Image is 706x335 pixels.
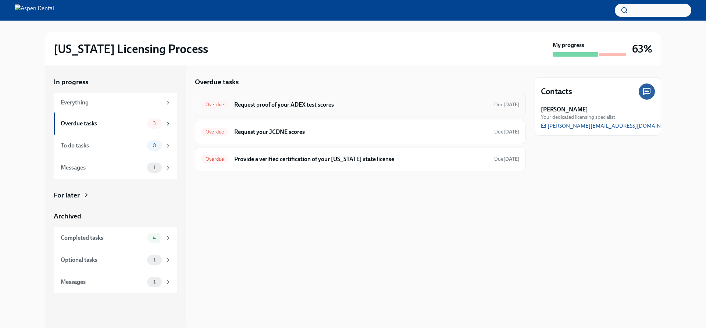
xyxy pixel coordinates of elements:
[54,113,177,135] a: Overdue tasks3
[149,279,160,285] span: 1
[54,211,177,221] a: Archived
[503,101,520,108] strong: [DATE]
[553,41,584,49] strong: My progress
[201,129,228,135] span: Overdue
[503,129,520,135] strong: [DATE]
[15,4,54,16] img: Aspen Dental
[149,121,160,126] span: 3
[234,101,488,109] h6: Request proof of your ADEX test scores
[54,93,177,113] a: Everything
[494,156,520,163] span: August 15th, 2025 10:00
[494,129,520,135] span: Due
[201,153,520,165] a: OverdueProvide a verified certification of your [US_STATE] state licenseDue[DATE]
[195,77,239,87] h5: Overdue tasks
[148,235,160,240] span: 4
[201,126,520,138] a: OverdueRequest your JCDNE scoresDue[DATE]
[201,156,228,162] span: Overdue
[61,278,144,286] div: Messages
[201,99,520,111] a: OverdueRequest proof of your ADEX test scoresDue[DATE]
[201,102,228,107] span: Overdue
[541,114,615,121] span: Your dedicated licensing specialist
[54,271,177,293] a: Messages1
[234,128,488,136] h6: Request your JCDNE scores
[61,142,144,150] div: To do tasks
[61,256,144,264] div: Optional tasks
[494,101,520,108] span: August 6th, 2025 10:00
[148,143,161,148] span: 0
[61,99,162,107] div: Everything
[494,101,520,108] span: Due
[494,156,520,162] span: Due
[541,106,588,114] strong: [PERSON_NAME]
[54,157,177,179] a: Messages1
[54,249,177,271] a: Optional tasks1
[149,257,160,263] span: 1
[149,165,160,170] span: 1
[54,135,177,157] a: To do tasks0
[54,190,177,200] a: For later
[503,156,520,162] strong: [DATE]
[54,77,177,87] a: In progress
[54,42,208,56] h2: [US_STATE] Licensing Process
[61,164,144,172] div: Messages
[61,120,144,128] div: Overdue tasks
[494,128,520,135] span: August 6th, 2025 10:00
[632,42,652,56] h3: 63%
[54,227,177,249] a: Completed tasks4
[61,234,144,242] div: Completed tasks
[234,155,488,163] h6: Provide a verified certification of your [US_STATE] state license
[541,122,681,129] a: [PERSON_NAME][EMAIL_ADDRESS][DOMAIN_NAME]
[54,190,80,200] div: For later
[541,86,572,97] h4: Contacts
